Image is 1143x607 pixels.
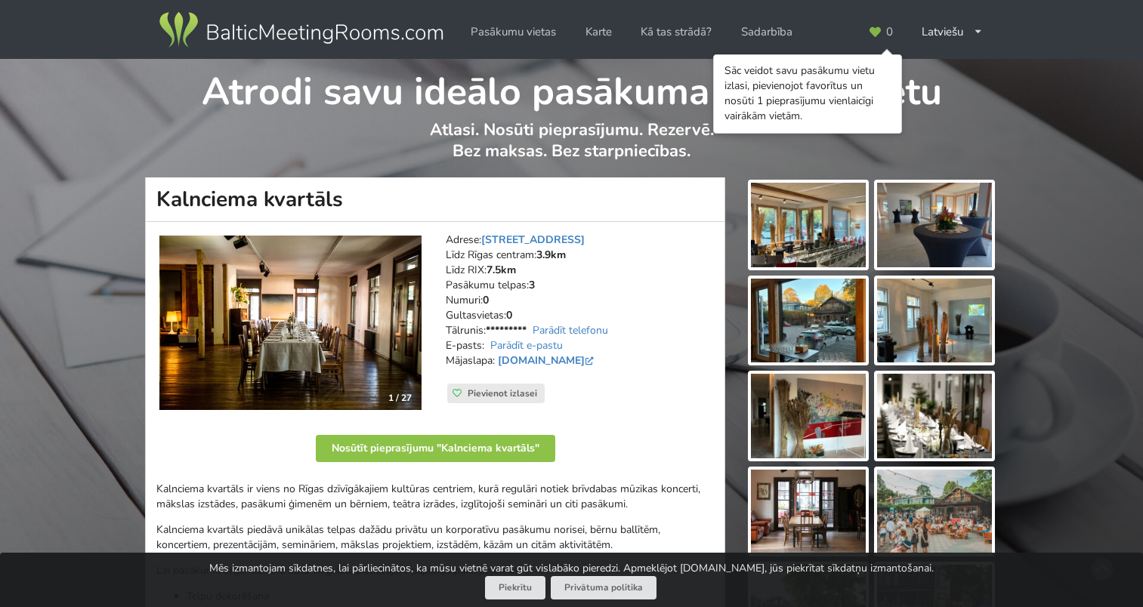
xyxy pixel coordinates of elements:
[536,248,566,262] strong: 3.9km
[487,263,516,277] strong: 7.5km
[751,470,866,554] img: Kalnciema kvartāls | Rīga | Pasākumu vieta - galerijas bilde
[751,374,866,458] img: Kalnciema kvartāls | Rīga | Pasākumu vieta - galerijas bilde
[460,17,567,47] a: Pasākumu vietas
[724,63,891,124] div: Sāc veidot savu pasākumu vietu izlasi, pievienojot favorītus un nosūti 1 pieprasījumu vienlaicīgi...
[529,278,535,292] strong: 3
[630,17,722,47] a: Kā tas strādā?
[146,59,997,116] h1: Atrodi savu ideālo pasākuma norises vietu
[159,236,422,411] a: Neierastas vietas | Rīga | Kalnciema kvartāls 1 / 27
[751,183,866,267] img: Kalnciema kvartāls | Rīga | Pasākumu vieta - galerijas bilde
[877,470,992,554] img: Kalnciema kvartāls | Rīga | Pasākumu vieta - galerijas bilde
[159,236,422,411] img: Neierastas vietas | Rīga | Kalnciema kvartāls
[156,482,714,512] p: Kalnciema kvartāls ir viens no Rīgas dzīvīgākajiem kultūras centriem, kurā regulāri notiek brīvda...
[575,17,622,47] a: Karte
[379,387,421,409] div: 1 / 27
[145,177,725,222] h1: Kalnciema kvartāls
[156,522,714,553] p: Kalnciema kvartāls piedāvā unikālas telpas dažādu privātu un korporatīvu pasākumu norisei, bērnu ...
[877,279,992,363] img: Kalnciema kvartāls | Rīga | Pasākumu vieta - galerijas bilde
[485,576,545,599] button: Piekrītu
[483,293,489,307] strong: 0
[156,9,446,51] img: Baltic Meeting Rooms
[877,183,992,267] img: Kalnciema kvartāls | Rīga | Pasākumu vieta - galerijas bilde
[481,233,585,247] a: [STREET_ADDRESS]
[490,338,563,353] a: Parādīt e-pastu
[506,308,512,322] strong: 0
[533,323,608,337] a: Parādīt telefonu
[498,353,597,368] a: [DOMAIN_NAME]
[468,387,537,399] span: Pievienot izlasei
[886,26,893,38] span: 0
[731,17,803,47] a: Sadarbība
[911,17,993,47] div: Latviešu
[551,576,656,599] a: Privātuma politika
[316,435,555,462] button: Nosūtīt pieprasījumu "Kalnciema kvartāls"
[877,374,992,458] img: Kalnciema kvartāls | Rīga | Pasākumu vieta - galerijas bilde
[146,119,997,177] p: Atlasi. Nosūti pieprasījumu. Rezervē. Bez maksas. Bez starpniecības.
[446,233,714,384] address: Adrese: Līdz Rīgas centram: Līdz RIX: Pasākumu telpas: Numuri: Gultasvietas: Tālrunis: E-pasts: M...
[751,279,866,363] img: Kalnciema kvartāls | Rīga | Pasākumu vieta - galerijas bilde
